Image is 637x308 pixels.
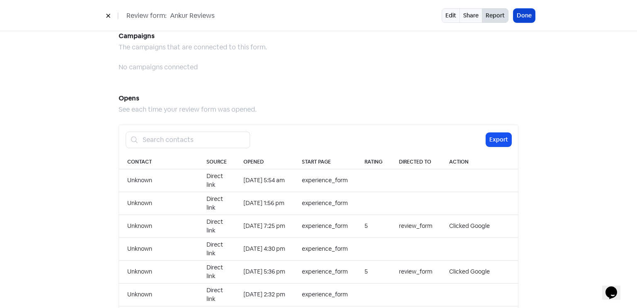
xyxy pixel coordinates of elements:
[460,8,482,23] a: Share
[119,92,518,105] h5: Opens
[119,260,198,283] td: Unknown
[356,155,391,169] th: Rating
[391,260,441,283] td: review_form
[198,215,235,237] td: Direct link
[391,155,441,169] th: Directed to
[235,155,294,169] th: Opened
[119,215,198,237] td: Unknown
[441,260,518,283] td: Clicked Google
[198,155,235,169] th: Source
[119,169,198,192] td: Unknown
[391,215,441,237] td: review_form
[294,283,356,306] td: experience_form
[294,169,356,192] td: experience_form
[513,9,535,22] button: Done
[119,155,198,169] th: Contact
[119,237,198,260] td: Unknown
[235,192,294,215] td: [DATE] 1:56 pm
[602,275,629,300] iframe: chat widget
[198,237,235,260] td: Direct link
[138,132,250,148] input: Search contacts
[294,237,356,260] td: experience_form
[441,155,518,169] th: Action
[119,42,518,52] div: The campaigns that are connected to this form.
[119,192,198,215] td: Unknown
[235,237,294,260] td: [DATE] 4:30 pm
[294,260,356,283] td: experience_form
[442,8,460,23] a: Edit
[235,169,294,192] td: [DATE] 5:54 am
[119,62,518,72] div: No campaigns connected
[294,215,356,237] td: experience_form
[126,11,167,21] span: Review form:
[482,8,508,23] button: Report
[198,260,235,283] td: Direct link
[119,105,518,115] div: See each time your review form was opened.
[119,283,198,306] td: Unknown
[198,169,235,192] td: Direct link
[119,30,518,42] h5: Campaigns
[356,215,391,237] td: 5
[198,283,235,306] td: Direct link
[198,192,235,215] td: Direct link
[294,155,356,169] th: Start page
[356,260,391,283] td: 5
[235,260,294,283] td: [DATE] 5:36 pm
[294,192,356,215] td: experience_form
[235,283,294,306] td: [DATE] 2:32 pm
[441,215,518,237] td: Clicked Google
[235,215,294,237] td: [DATE] 7:25 pm
[486,133,511,147] button: Export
